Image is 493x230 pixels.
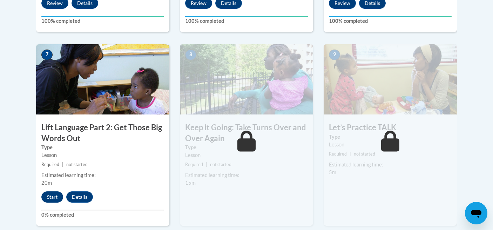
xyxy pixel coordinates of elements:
span: not started [210,162,231,167]
span: | [350,151,351,157]
div: Estimated learning time: [41,171,164,179]
div: Lesson [329,141,452,149]
span: 20m [41,180,52,186]
span: | [206,162,207,167]
div: Lesson [41,151,164,159]
iframe: Button to launch messaging window [465,202,487,224]
img: Course Image [180,44,313,114]
div: Estimated learning time: [329,161,452,169]
label: Type [41,144,164,151]
span: 7 [41,50,53,60]
div: Lesson [185,151,308,159]
span: 9 [329,50,340,60]
div: Your progress [329,16,452,17]
label: 100% completed [329,17,452,25]
label: 0% completed [41,211,164,219]
span: 8 [185,50,196,60]
div: Estimated learning time: [185,171,308,179]
div: Your progress [185,16,308,17]
span: not started [66,162,88,167]
span: not started [354,151,375,157]
img: Course Image [36,44,169,114]
span: 15m [185,180,196,186]
label: Type [329,133,452,141]
h3: Keep it Going: Take Turns Over and Over Again [180,122,313,144]
span: | [62,162,63,167]
h3: Lift Language Part 2: Get Those Big Words Out [36,122,169,144]
button: Details [66,191,93,203]
button: Start [41,191,63,203]
h3: Let’s Practice TALK [324,122,457,133]
div: Your progress [41,16,164,17]
label: Type [185,144,308,151]
label: 100% completed [185,17,308,25]
label: 100% completed [41,17,164,25]
span: Required [329,151,347,157]
span: Required [185,162,203,167]
span: Required [41,162,59,167]
span: 5m [329,169,336,175]
img: Course Image [324,44,457,114]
